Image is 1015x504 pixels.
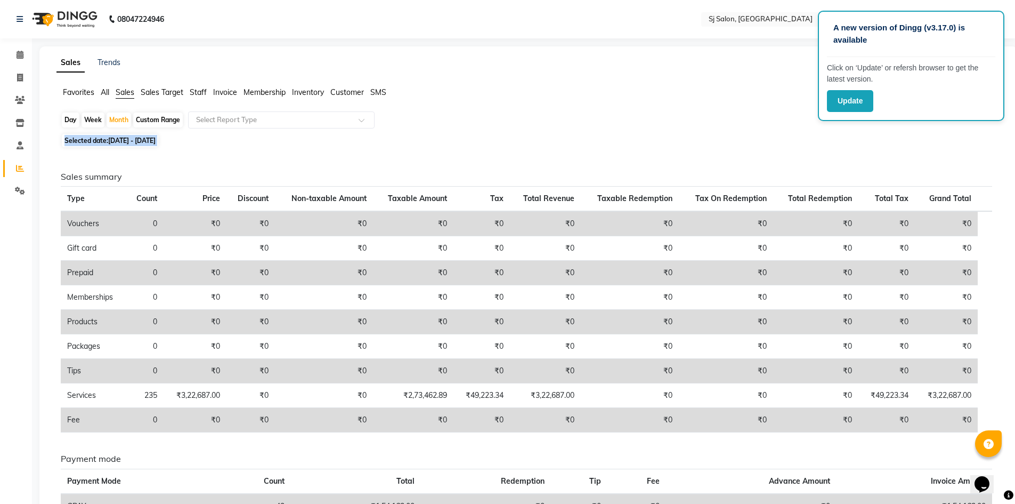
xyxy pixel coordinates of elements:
[453,408,510,433] td: ₹0
[213,87,237,97] span: Invoice
[581,383,679,408] td: ₹0
[858,261,915,285] td: ₹0
[61,334,126,359] td: Packages
[858,211,915,236] td: ₹0
[373,261,453,285] td: ₹0
[164,310,226,334] td: ₹0
[679,334,773,359] td: ₹0
[915,211,978,236] td: ₹0
[275,261,373,285] td: ₹0
[915,359,978,383] td: ₹0
[453,310,510,334] td: ₹0
[501,476,545,486] span: Redemption
[396,476,415,486] span: Total
[510,310,581,334] td: ₹0
[858,383,915,408] td: ₹49,223.34
[226,359,275,383] td: ₹0
[453,236,510,261] td: ₹0
[679,408,773,433] td: ₹0
[61,261,126,285] td: Prepaid
[275,383,373,408] td: ₹0
[164,359,226,383] td: ₹0
[116,87,134,97] span: Sales
[773,359,859,383] td: ₹0
[929,194,971,203] span: Grand Total
[510,408,581,433] td: ₹0
[62,113,79,127] div: Day
[226,236,275,261] td: ₹0
[67,476,121,486] span: Payment Mode
[226,285,275,310] td: ₹0
[581,211,679,236] td: ₹0
[453,285,510,310] td: ₹0
[581,236,679,261] td: ₹0
[510,236,581,261] td: ₹0
[126,383,164,408] td: 235
[61,359,126,383] td: Tips
[61,172,992,182] h6: Sales summary
[510,334,581,359] td: ₹0
[510,383,581,408] td: ₹3,22,687.00
[679,211,773,236] td: ₹0
[264,476,285,486] span: Count
[858,285,915,310] td: ₹0
[373,359,453,383] td: ₹0
[164,408,226,433] td: ₹0
[453,334,510,359] td: ₹0
[915,310,978,334] td: ₹0
[126,359,164,383] td: 0
[453,211,510,236] td: ₹0
[679,310,773,334] td: ₹0
[453,359,510,383] td: ₹0
[858,236,915,261] td: ₹0
[133,113,183,127] div: Custom Range
[773,236,859,261] td: ₹0
[243,87,286,97] span: Membership
[61,211,126,236] td: Vouchers
[27,4,100,34] img: logo
[373,383,453,408] td: ₹2,73,462.89
[773,383,859,408] td: ₹0
[581,261,679,285] td: ₹0
[291,194,367,203] span: Non-taxable Amount
[275,211,373,236] td: ₹0
[858,359,915,383] td: ₹0
[373,310,453,334] td: ₹0
[388,194,447,203] span: Taxable Amount
[858,310,915,334] td: ₹0
[597,194,672,203] span: Taxable Redemption
[164,261,226,285] td: ₹0
[275,285,373,310] td: ₹0
[453,383,510,408] td: ₹49,223.34
[373,334,453,359] td: ₹0
[915,334,978,359] td: ₹0
[56,53,85,73] a: Sales
[275,408,373,433] td: ₹0
[510,261,581,285] td: ₹0
[63,87,94,97] span: Favorites
[238,194,269,203] span: Discount
[107,113,131,127] div: Month
[833,22,989,46] p: A new version of Dingg (v3.17.0) is available
[126,261,164,285] td: 0
[61,236,126,261] td: Gift card
[126,211,164,236] td: 0
[453,261,510,285] td: ₹0
[827,62,995,85] p: Click on ‘Update’ or refersh browser to get the latest version.
[82,113,104,127] div: Week
[292,87,324,97] span: Inventory
[126,408,164,433] td: 0
[875,194,908,203] span: Total Tax
[275,310,373,334] td: ₹0
[773,334,859,359] td: ₹0
[510,211,581,236] td: ₹0
[679,359,773,383] td: ₹0
[589,476,601,486] span: Tip
[61,310,126,334] td: Products
[773,310,859,334] td: ₹0
[164,236,226,261] td: ₹0
[773,211,859,236] td: ₹0
[275,236,373,261] td: ₹0
[679,261,773,285] td: ₹0
[915,408,978,433] td: ₹0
